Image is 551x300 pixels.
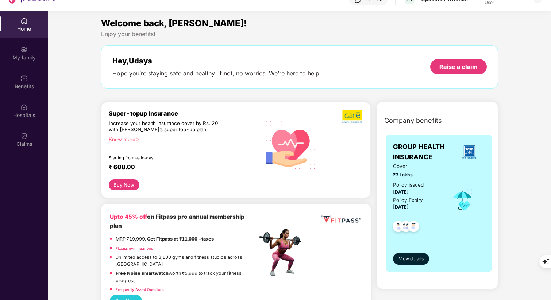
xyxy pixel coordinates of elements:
[384,116,442,126] span: Company benefits
[109,179,139,190] button: Buy Now
[101,30,498,38] div: Enjoy your benefits!
[109,163,250,172] div: ₹ 608.00
[393,253,429,265] button: View details
[116,246,153,250] a: Fitpass gym near you
[393,189,409,195] span: [DATE]
[112,57,321,65] div: Hey, Udaya
[110,213,244,229] b: on Fitpass pro annual membership plan
[109,110,257,117] div: Super-topup Insurance
[257,112,321,177] img: svg+xml;base64,PHN2ZyB4bWxucz0iaHR0cDovL3d3dy53My5vcmcvMjAwMC9zdmciIHhtbG5zOnhsaW5rPSJodHRwOi8vd3...
[116,236,146,242] del: MRP ₹19,999,
[110,213,147,220] b: Upto 45% off
[342,110,363,124] img: b5dec4f62d2307b9de63beb79f102df3.png
[115,254,257,268] p: Unlimited access to 8,100 gyms and fitness studios across [GEOGRAPHIC_DATA]
[399,256,424,262] span: View details
[439,63,478,71] div: Raise a claim
[389,219,407,237] img: svg+xml;base64,PHN2ZyB4bWxucz0iaHR0cDovL3d3dy53My5vcmcvMjAwMC9zdmciIHdpZHRoPSI0OC45NDMiIGhlaWdodD...
[20,75,28,82] img: svg+xml;base64,PHN2ZyBpZD0iQmVuZWZpdHMiIHhtbG5zPSJodHRwOi8vd3d3LnczLm9yZy8yMDAwL3N2ZyIgd2lkdGg9Ij...
[459,142,479,162] img: insurerLogo
[393,163,441,170] span: Cover
[147,236,214,242] strong: Get Fitpass at ₹11,000 +taxes
[405,219,423,237] img: svg+xml;base64,PHN2ZyB4bWxucz0iaHR0cDovL3d3dy53My5vcmcvMjAwMC9zdmciIHdpZHRoPSI0OC45NDMiIGhlaWdodD...
[20,46,28,53] img: svg+xml;base64,PHN2ZyB3aWR0aD0iMjAiIGhlaWdodD0iMjAiIHZpZXdCb3g9IjAgMCAyMCAyMCIgZmlsbD0ibm9uZSIgeG...
[101,18,247,28] span: Welcome back, [PERSON_NAME]!
[397,219,415,237] img: svg+xml;base64,PHN2ZyB4bWxucz0iaHR0cDovL3d3dy53My5vcmcvMjAwMC9zdmciIHdpZHRoPSI0OC45MTUiIGhlaWdodD...
[20,132,28,140] img: svg+xml;base64,PHN2ZyBpZD0iQ2xhaW0iIHhtbG5zPSJodHRwOi8vd3d3LnczLm9yZy8yMDAwL3N2ZyIgd2lkdGg9IjIwIi...
[109,155,226,160] div: Starting from as low as
[257,227,308,278] img: fpp.png
[20,104,28,111] img: svg+xml;base64,PHN2ZyBpZD0iSG9zcGl0YWxzIiB4bWxucz0iaHR0cDovL3d3dy53My5vcmcvMjAwMC9zdmciIHdpZHRoPS...
[116,287,165,292] a: Frequently Asked Questions!
[109,136,253,141] div: Know more
[109,120,226,133] div: Increase your health insurance cover by Rs. 20L with [PERSON_NAME]’s super top-up plan.
[393,196,423,204] div: Policy Expiry
[393,204,409,210] span: [DATE]
[116,270,169,276] strong: Free Noise smartwatch
[393,171,441,179] span: ₹3 Lakhs
[112,70,321,77] div: Hope you’re staying safe and healthy. If not, no worries. We’re here to help.
[135,137,139,141] span: right
[20,17,28,24] img: svg+xml;base64,PHN2ZyBpZD0iSG9tZSIgeG1sbnM9Imh0dHA6Ly93d3cudzMub3JnLzIwMDAvc3ZnIiB3aWR0aD0iMjAiIG...
[451,188,474,213] img: icon
[393,142,454,163] span: GROUP HEALTH INSURANCE
[116,270,257,284] p: worth ₹5,999 to track your fitness progress
[393,181,424,189] div: Policy issued
[320,213,362,226] img: fppp.png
